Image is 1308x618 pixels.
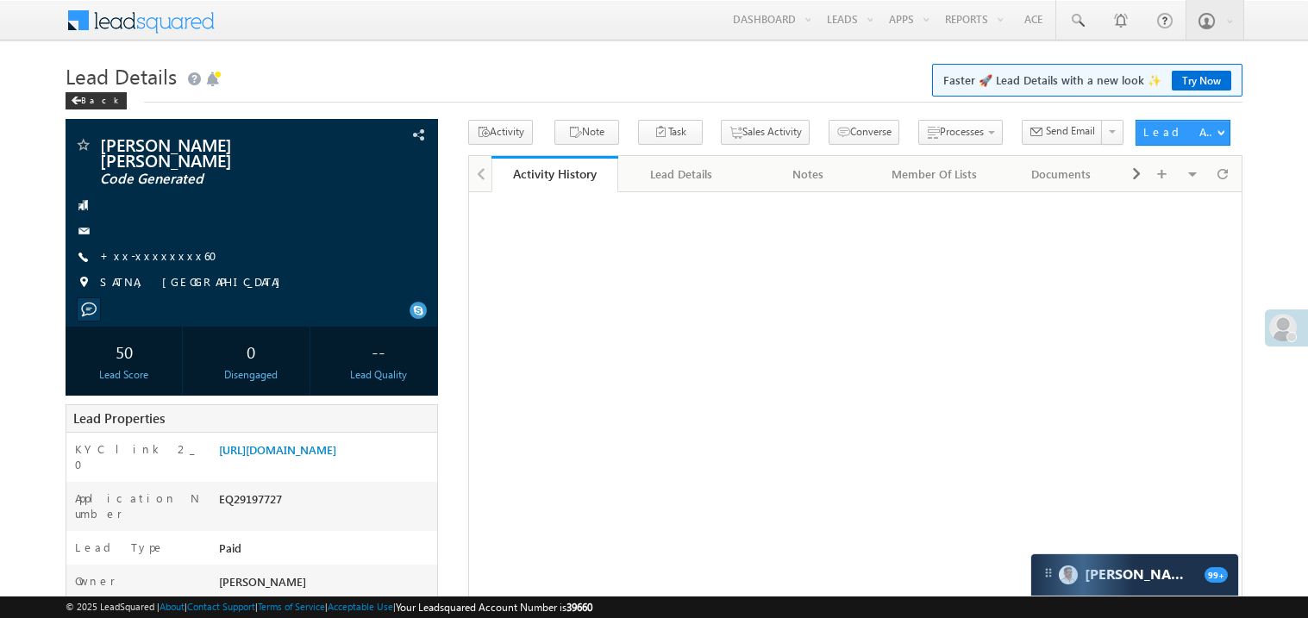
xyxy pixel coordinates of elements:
[504,165,605,182] div: Activity History
[197,367,305,383] div: Disengaged
[75,441,201,472] label: KYC link 2_0
[1172,71,1231,91] a: Try Now
[638,120,703,145] button: Task
[759,164,856,184] div: Notes
[566,601,592,614] span: 39660
[70,367,178,383] div: Lead Score
[1042,566,1055,580] img: carter-drag
[100,274,289,291] span: SATNA, [GEOGRAPHIC_DATA]
[70,335,178,367] div: 50
[324,335,433,367] div: --
[215,490,437,515] div: EQ29197727
[66,599,592,615] span: © 2025 LeadSquared | | | | |
[75,490,201,521] label: Application Number
[632,164,729,184] div: Lead Details
[468,120,533,145] button: Activity
[1022,120,1103,145] button: Send Email
[1205,567,1228,583] span: 99+
[940,125,984,138] span: Processes
[745,156,872,192] a: Notes
[75,573,116,589] label: Owner
[197,335,305,367] div: 0
[66,92,127,109] div: Back
[829,120,899,145] button: Converse
[75,540,165,555] label: Lead Type
[73,409,165,427] span: Lead Properties
[160,601,185,612] a: About
[328,601,393,612] a: Acceptable Use
[215,540,437,564] div: Paid
[1030,553,1239,596] div: carter-dragCarter[PERSON_NAME]99+
[324,367,433,383] div: Lead Quality
[1143,124,1217,140] div: Lead Actions
[396,601,592,614] span: Your Leadsquared Account Number is
[100,171,331,188] span: Code Generated
[66,62,177,90] span: Lead Details
[918,120,1003,145] button: Processes
[219,574,306,589] span: [PERSON_NAME]
[943,72,1231,89] span: Faster 🚀 Lead Details with a new look ✨
[554,120,619,145] button: Note
[219,442,336,457] a: [URL][DOMAIN_NAME]
[721,120,810,145] button: Sales Activity
[66,91,135,106] a: Back
[491,156,618,192] a: Activity History
[618,156,745,192] a: Lead Details
[886,164,983,184] div: Member Of Lists
[1012,164,1110,184] div: Documents
[872,156,998,192] a: Member Of Lists
[258,601,325,612] a: Terms of Service
[1136,120,1230,146] button: Lead Actions
[998,156,1125,192] a: Documents
[1046,123,1095,139] span: Send Email
[100,136,331,167] span: [PERSON_NAME] [PERSON_NAME]
[100,248,228,263] a: +xx-xxxxxxxx60
[187,601,255,612] a: Contact Support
